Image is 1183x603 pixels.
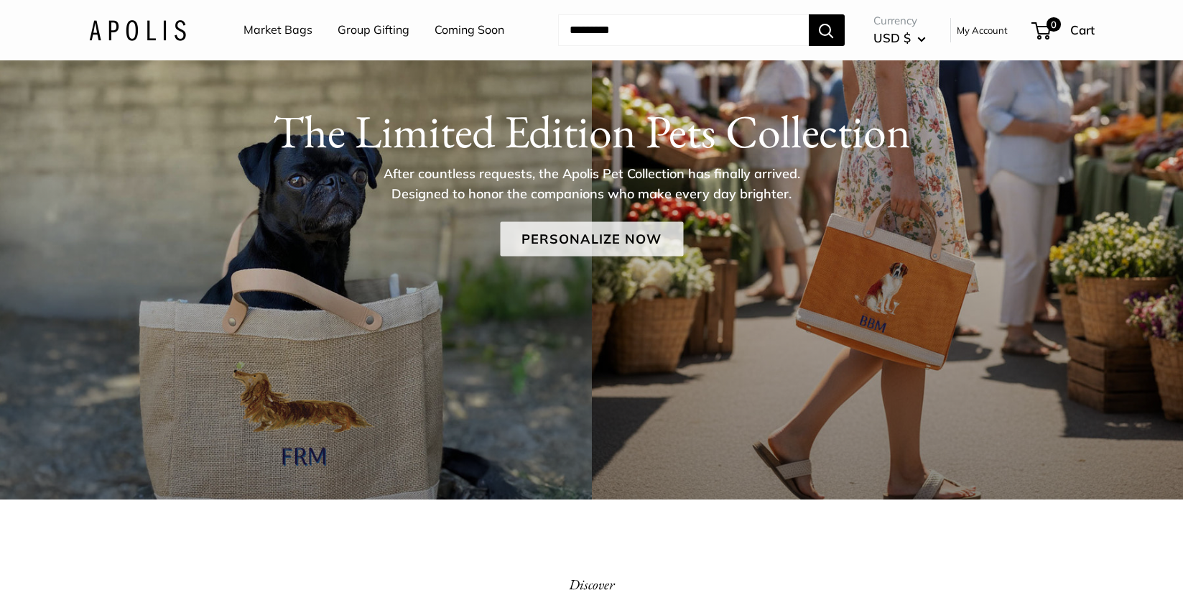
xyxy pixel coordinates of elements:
button: USD $ [873,27,926,50]
p: Discover [340,571,843,597]
span: Cart [1070,22,1095,37]
button: Search [809,14,845,46]
a: Group Gifting [338,19,409,41]
input: Search... [558,14,809,46]
a: My Account [957,22,1008,39]
p: After countless requests, the Apolis Pet Collection has finally arrived. Designed to honor the co... [358,163,825,203]
span: Currency [873,11,926,31]
span: 0 [1046,17,1060,32]
a: Coming Soon [435,19,504,41]
img: Apolis [89,19,186,40]
a: Market Bags [243,19,312,41]
a: 0 Cart [1033,19,1095,42]
a: Personalize Now [500,221,683,256]
span: USD $ [873,30,911,45]
h1: The Limited Edition Pets Collection [89,103,1095,158]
